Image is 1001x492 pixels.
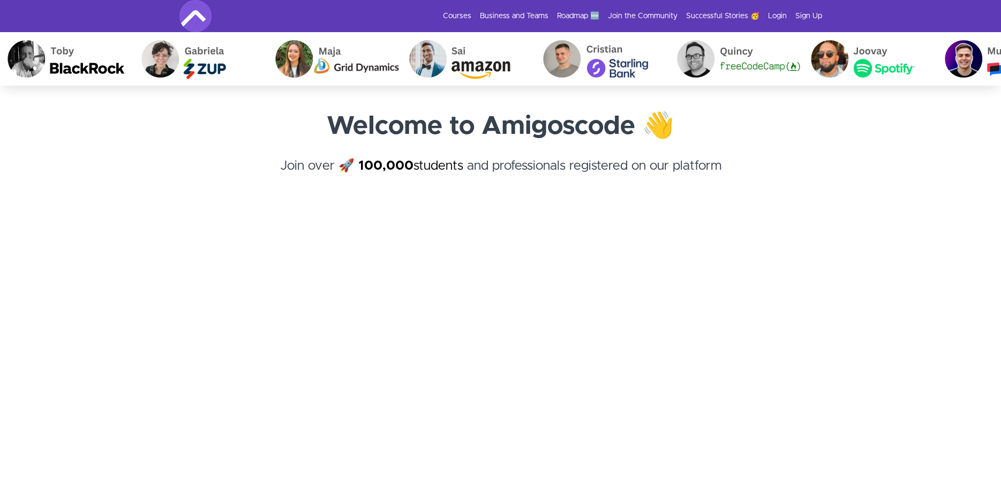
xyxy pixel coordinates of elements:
[557,11,599,21] a: Roadmap 🆕
[480,11,548,21] a: Business and Teams
[327,113,674,139] strong: Welcome to Amigoscode 👋
[795,11,822,21] a: Sign Up
[608,11,678,21] a: Join the Community
[686,11,759,21] a: Successful Stories 🥳
[802,32,936,86] img: Joovay
[535,32,668,86] img: Cristian
[668,32,802,86] img: Quincy
[267,32,401,86] img: Maja
[443,11,471,21] a: Courses
[179,156,822,195] h4: Join over 🚀 and professionals registered on our platform
[358,160,413,172] strong: 100,000
[401,32,535,86] img: Sai
[358,160,463,172] a: 100,000students
[768,11,787,21] a: Login
[133,32,267,86] img: Gabriela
